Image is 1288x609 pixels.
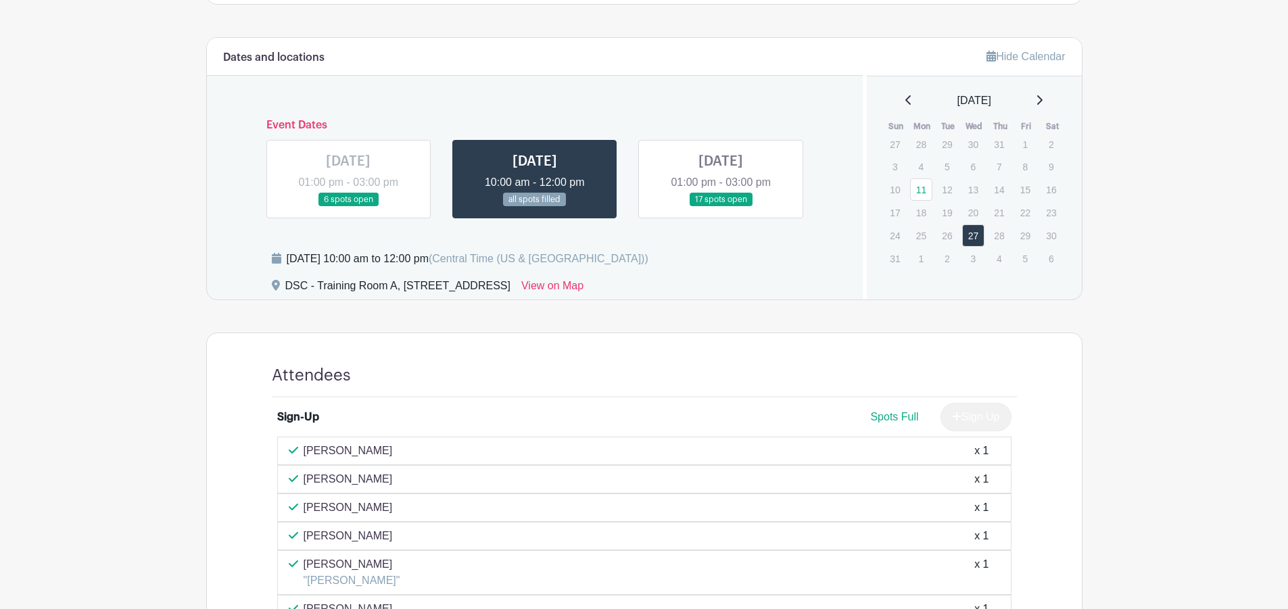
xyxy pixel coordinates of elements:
[986,51,1065,62] a: Hide Calendar
[974,471,988,487] div: x 1
[884,248,906,269] p: 31
[223,51,325,64] h6: Dates and locations
[1014,225,1036,246] p: 29
[884,156,906,177] p: 3
[884,134,906,155] p: 27
[974,500,988,516] div: x 1
[277,409,319,425] div: Sign-Up
[304,443,393,459] p: [PERSON_NAME]
[304,556,400,573] p: [PERSON_NAME]
[936,179,958,200] p: 12
[936,134,958,155] p: 29
[1040,134,1062,155] p: 2
[988,225,1010,246] p: 28
[974,443,988,459] div: x 1
[1040,202,1062,223] p: 23
[962,156,984,177] p: 6
[256,119,815,132] h6: Event Dates
[910,178,932,201] a: 11
[962,134,984,155] p: 30
[304,528,393,544] p: [PERSON_NAME]
[884,202,906,223] p: 17
[987,120,1013,133] th: Thu
[429,253,648,264] span: (Central Time (US & [GEOGRAPHIC_DATA]))
[910,156,932,177] p: 4
[883,120,909,133] th: Sun
[1040,156,1062,177] p: 9
[1014,134,1036,155] p: 1
[1014,156,1036,177] p: 8
[1040,225,1062,246] p: 30
[910,134,932,155] p: 28
[962,248,984,269] p: 3
[935,120,961,133] th: Tue
[936,156,958,177] p: 5
[287,251,648,267] div: [DATE] 10:00 am to 12:00 pm
[961,120,988,133] th: Wed
[304,573,400,589] p: "[PERSON_NAME]"
[936,248,958,269] p: 2
[988,202,1010,223] p: 21
[962,179,984,200] p: 13
[304,471,393,487] p: [PERSON_NAME]
[962,202,984,223] p: 20
[1040,248,1062,269] p: 6
[884,179,906,200] p: 10
[974,556,988,589] div: x 1
[974,528,988,544] div: x 1
[870,411,918,422] span: Spots Full
[521,278,583,299] a: View on Map
[910,248,932,269] p: 1
[962,224,984,247] a: 27
[909,120,936,133] th: Mon
[936,202,958,223] p: 19
[1013,120,1040,133] th: Fri
[1039,120,1066,133] th: Sat
[304,500,393,516] p: [PERSON_NAME]
[910,225,932,246] p: 25
[936,225,958,246] p: 26
[1014,202,1036,223] p: 22
[1040,179,1062,200] p: 16
[988,179,1010,200] p: 14
[285,278,510,299] div: DSC - Training Room A, [STREET_ADDRESS]
[988,156,1010,177] p: 7
[988,134,1010,155] p: 31
[1014,248,1036,269] p: 5
[988,248,1010,269] p: 4
[1014,179,1036,200] p: 15
[910,202,932,223] p: 18
[884,225,906,246] p: 24
[957,93,991,109] span: [DATE]
[272,366,351,385] h4: Attendees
